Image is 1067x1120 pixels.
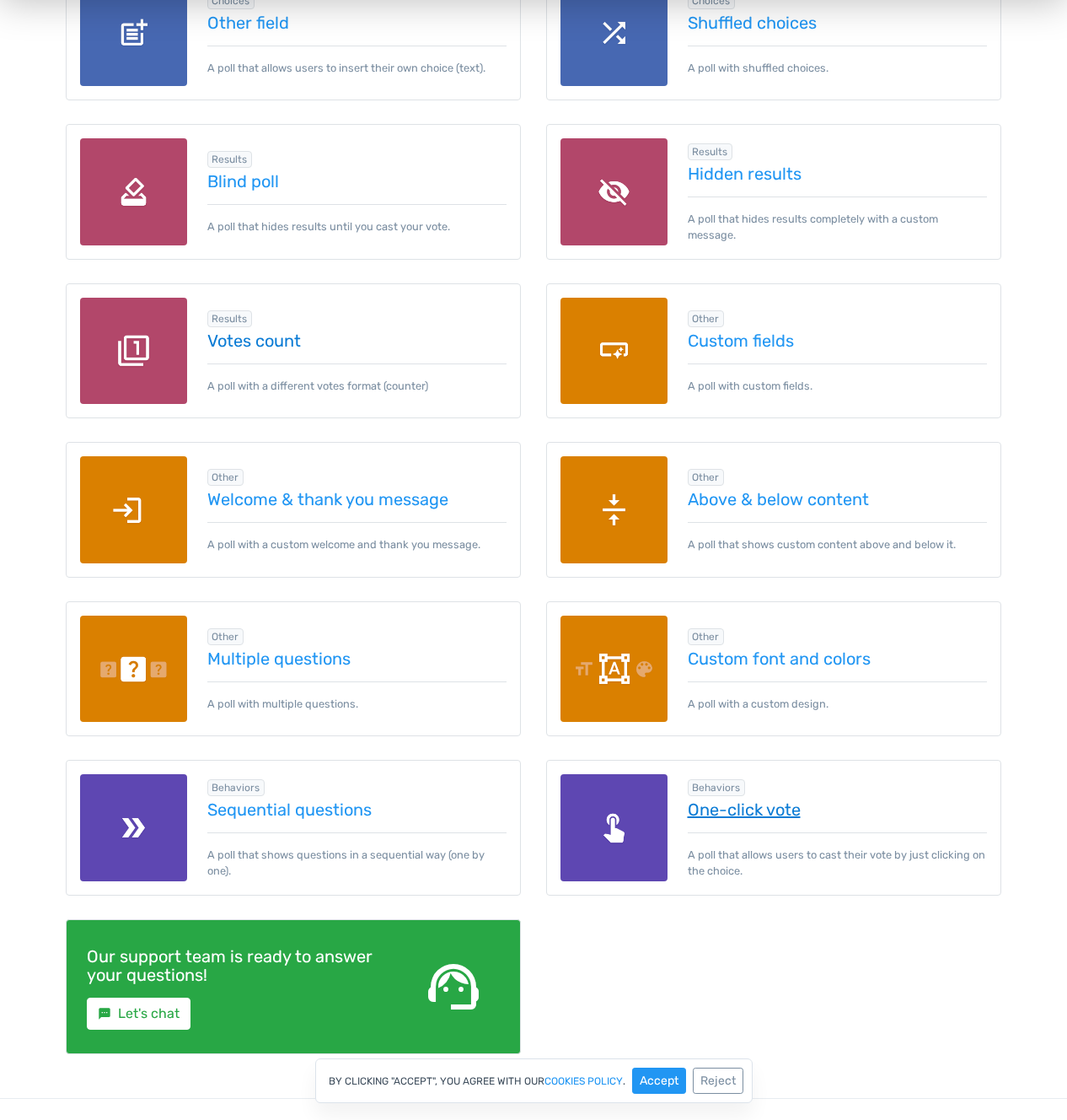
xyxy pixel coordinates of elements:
p: A poll that allows users to insert their own choice (text). [207,46,507,76]
img: hidden-results.png.webp [560,138,668,245]
span: Browse all in Other [688,469,725,486]
span: Browse all in Behaviors [688,779,746,796]
a: Hidden results [688,164,988,183]
small: sms [98,1007,111,1020]
p: A poll with multiple questions. [207,681,507,712]
img: above-below-content.png.webp [560,456,668,563]
img: one-click-vote.png.webp [560,774,668,881]
img: votes-count.png.webp [80,298,187,405]
span: Browse all in Other [688,628,725,645]
p: A poll that shows custom content above and below it. [688,522,988,552]
a: Custom font and colors [688,649,988,668]
button: Reject [693,1068,743,1094]
a: cookies policy [544,1076,623,1086]
p: A poll with a custom design. [688,681,988,712]
a: Welcome & thank you message [207,490,507,509]
a: Shuffled choices [688,13,988,32]
a: Custom fields [688,331,988,350]
p: A poll with custom fields. [688,363,988,394]
img: welcome-thank-you-message.png.webp [80,456,187,563]
a: Sequential questions [207,800,507,819]
span: Browse all in Other [207,628,244,645]
span: Browse all in Results [207,151,253,168]
a: One-click vote [688,800,988,819]
img: blind-poll.png.webp [80,138,187,245]
p: A poll that shows questions in a sequential way (one by one). [207,832,507,879]
span: Browse all in Behaviors [207,779,265,796]
div: By clicking "Accept", you agree with our . [315,1058,753,1103]
p: A poll with a custom welcome and thank you message. [207,522,507,552]
a: Other field [207,13,507,32]
img: multiple-questions.png.webp [80,616,187,723]
a: Blind poll [207,172,507,191]
span: support_agent [423,956,484,1017]
span: Browse all in Other [688,310,725,327]
span: Browse all in Other [207,469,244,486]
p: A poll with a different votes format (counter) [207,363,507,394]
a: Votes count [207,331,507,350]
a: Multiple questions [207,649,507,668]
span: Browse all in Results [207,310,253,327]
a: Above & below content [688,490,988,509]
button: Accept [632,1068,686,1094]
img: custom-font-colors.png.webp [560,616,668,723]
a: smsLet's chat [87,998,190,1030]
p: A poll that hides results completely with a custom message. [688,197,988,243]
p: A poll that hides results until you cast your vote. [207,204,507,234]
img: custom-fields.png.webp [560,298,668,405]
img: seq-questions.png.webp [80,774,187,881]
p: A poll with shuffled choices. [688,46,988,76]
span: Browse all in Results [688,143,733,160]
p: A poll that allows users to cast their vote by just clicking on the choice. [688,832,988,879]
h4: Our support team is ready to answer your questions! [87,947,380,984]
